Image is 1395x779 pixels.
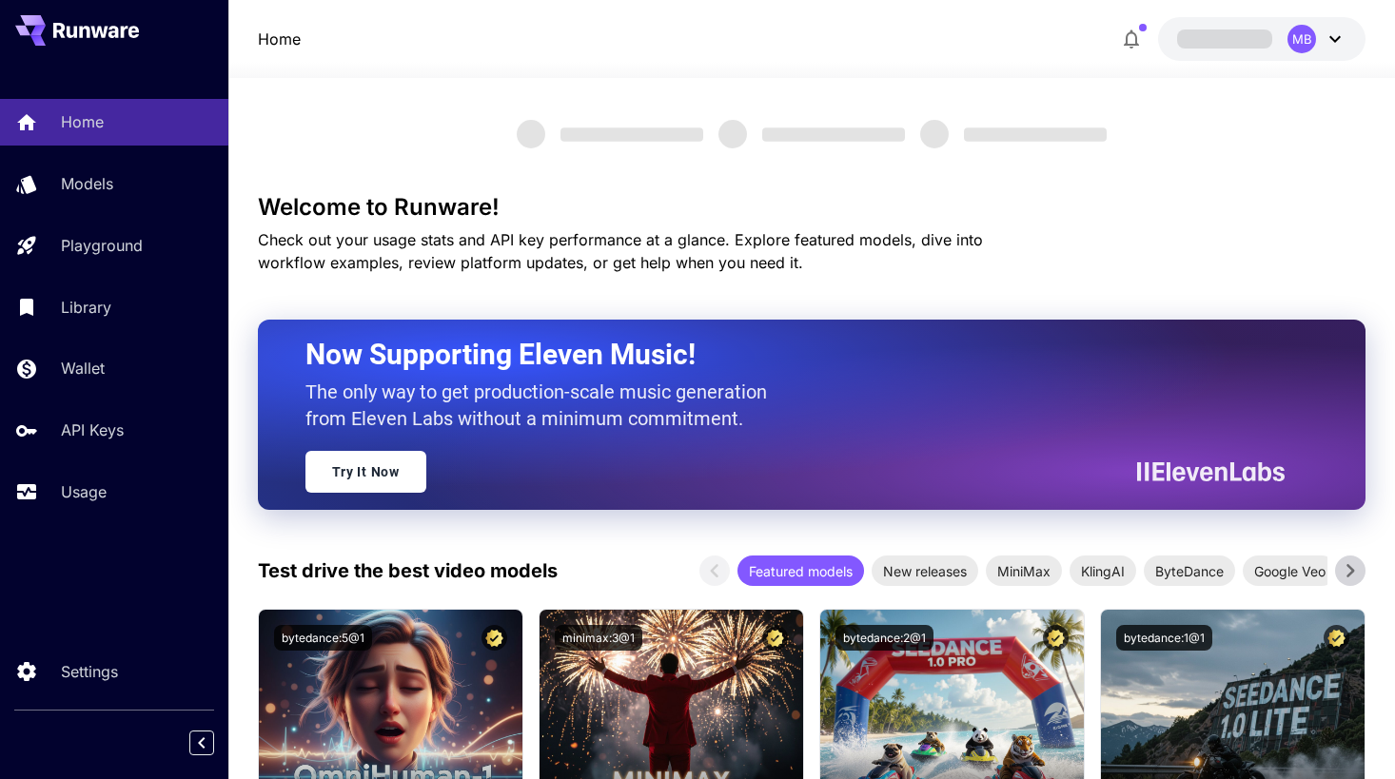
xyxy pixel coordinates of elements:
[258,194,1366,221] h3: Welcome to Runware!
[737,561,864,581] span: Featured models
[1243,555,1337,586] div: Google Veo
[305,379,781,432] p: The only way to get production-scale music generation from Eleven Labs without a minimum commitment.
[204,726,228,760] div: Collapse sidebar
[258,28,301,50] nav: breadcrumb
[481,625,507,651] button: Certified Model – Vetted for best performance and includes a commercial license.
[1287,25,1316,53] div: MB
[1070,561,1136,581] span: KlingAI
[872,555,978,586] div: New releases
[61,419,124,441] p: API Keys
[986,555,1062,586] div: MiniMax
[1144,561,1235,581] span: ByteDance
[61,357,105,380] p: Wallet
[1070,555,1136,586] div: KlingAI
[258,230,983,272] span: Check out your usage stats and API key performance at a glance. Explore featured models, dive int...
[835,625,933,651] button: bytedance:2@1
[986,561,1062,581] span: MiniMax
[762,625,788,651] button: Certified Model – Vetted for best performance and includes a commercial license.
[872,561,978,581] span: New releases
[61,480,107,503] p: Usage
[1116,625,1212,651] button: bytedance:1@1
[61,110,104,133] p: Home
[1324,625,1349,651] button: Certified Model – Vetted for best performance and includes a commercial license.
[1243,561,1337,581] span: Google Veo
[61,234,143,257] p: Playground
[1144,555,1235,586] div: ByteDance
[274,625,372,651] button: bytedance:5@1
[61,296,111,319] p: Library
[1043,625,1069,651] button: Certified Model – Vetted for best performance and includes a commercial license.
[305,337,1271,373] h2: Now Supporting Eleven Music!
[258,556,558,585] p: Test drive the best video models
[555,625,642,651] button: minimax:3@1
[61,660,118,683] p: Settings
[189,730,214,755] button: Collapse sidebar
[305,451,426,493] a: Try It Now
[258,28,301,50] a: Home
[61,172,113,195] p: Models
[1158,17,1366,61] button: MB
[737,555,864,586] div: Featured models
